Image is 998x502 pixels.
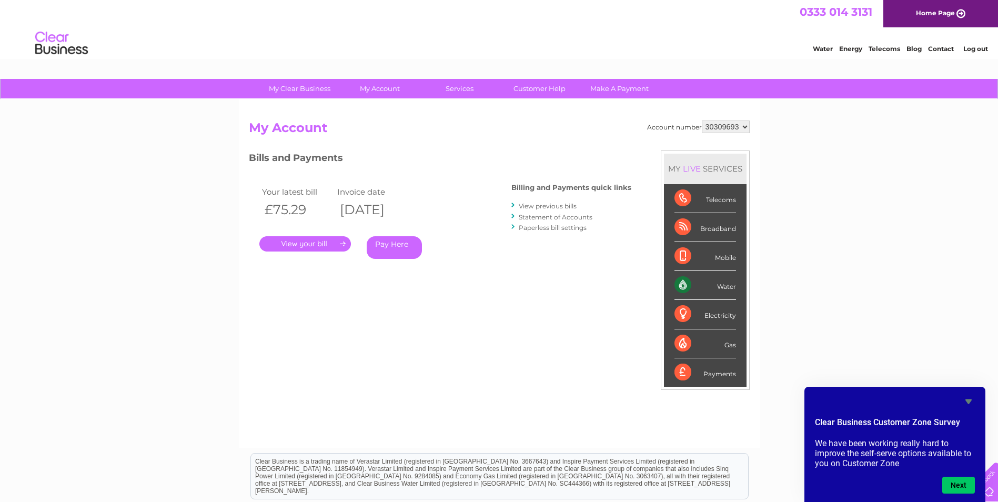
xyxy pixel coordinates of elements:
div: Mobile [674,242,736,271]
th: [DATE] [335,199,410,220]
a: Energy [839,45,862,53]
div: Electricity [674,300,736,329]
a: Blog [906,45,922,53]
div: Telecoms [674,184,736,213]
h3: Bills and Payments [249,150,631,169]
div: MY SERVICES [664,154,747,184]
a: Telecoms [869,45,900,53]
div: Water [674,271,736,300]
button: Hide survey [962,395,975,408]
a: Services [416,79,503,98]
img: logo.png [35,27,88,59]
div: Clear Business Customer Zone Survey [815,395,975,494]
a: My Account [336,79,423,98]
a: Water [813,45,833,53]
a: Statement of Accounts [519,213,592,221]
td: Your latest bill [259,185,335,199]
h4: Billing and Payments quick links [511,184,631,192]
h2: My Account [249,121,750,140]
div: Broadband [674,213,736,242]
a: Contact [928,45,954,53]
a: . [259,236,351,252]
div: LIVE [681,164,703,174]
div: Payments [674,358,736,387]
div: Clear Business is a trading name of Verastar Limited (registered in [GEOGRAPHIC_DATA] No. 3667643... [251,6,748,51]
a: Customer Help [496,79,583,98]
a: Make A Payment [576,79,663,98]
div: Gas [674,329,736,358]
p: We have been working really hard to improve the self-serve options available to you on Customer Zone [815,438,975,468]
h2: Clear Business Customer Zone Survey [815,416,975,434]
td: Invoice date [335,185,410,199]
a: 0333 014 3131 [800,5,872,18]
a: Paperless bill settings [519,224,587,232]
a: My Clear Business [256,79,343,98]
th: £75.29 [259,199,335,220]
button: Next question [942,477,975,494]
a: Pay Here [367,236,422,259]
a: Log out [963,45,988,53]
a: View previous bills [519,202,577,210]
div: Account number [647,121,750,133]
